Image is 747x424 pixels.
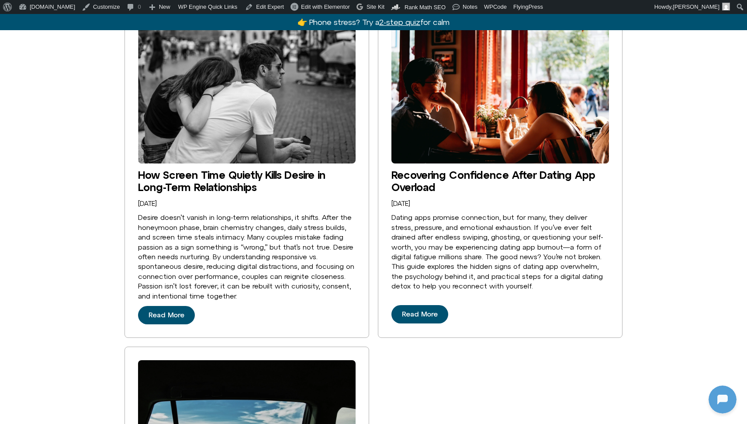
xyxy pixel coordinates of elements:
img: Image for Recovering Confidence After Dating App Overload. Two people on a date [391,18,609,163]
img: N5FCcHC.png [2,51,14,63]
a: Recovering Confidence After Dating App Overload [391,18,609,163]
img: N5FCcHC.png [8,4,22,18]
span: Rank Math SEO [405,4,446,10]
img: N5FCcHC.png [2,205,14,217]
h2: [DOMAIN_NAME] [26,6,134,17]
svg: Voice Input Button [149,279,163,293]
img: N5FCcHC.png [2,251,14,263]
iframe: Botpress [709,386,737,414]
p: Hi — I’m [DOMAIN_NAME], your AI coaching assistant here to help you reflect and take tiny steps f... [25,146,156,177]
img: N5FCcHC.png [2,169,14,181]
u: 2-step quiz [379,17,420,27]
a: Read More [391,305,448,323]
a: Recovering Confidence After Dating App Overload [391,169,595,193]
a: How Screen Time Quietly Kills Desire in Long-Term Relationships [138,169,325,193]
p: Got it — share your email so I can pick up where we left off or start the quiz with you. [25,28,156,59]
span: Site Kit [367,3,384,10]
span: [PERSON_NAME] [673,3,719,10]
a: How Screen Time Quietly Kills Desire in Long-Term Relationships [138,18,356,163]
p: I notice you stepped away — that’s totally okay. Come back when you’re ready, I’m here to help. [25,74,156,106]
a: 👉 Phone stress? Try a2-step quizfor calm [297,17,450,27]
div: Desire doesn’t vanish in long-term relationships, it shifts. After the honeymoon phase, brain che... [138,212,356,301]
svg: Restart Conversation Button [138,4,152,19]
a: [DATE] [391,200,410,208]
span: Read More [149,311,184,319]
p: What’s the ONE phone habit you most want to change right now? [25,192,156,213]
p: [DATE] [76,124,99,135]
span: Edit with Elementor [301,3,350,10]
span: Read More [402,310,438,318]
button: Expand Header Button [2,2,173,21]
a: [DATE] [138,200,157,208]
div: Dating apps promise connection, but for many, they deliver stress, pressure, and emotional exhaus... [391,212,609,291]
svg: Close Chatbot Button [152,4,167,19]
textarea: Message Input [15,282,135,290]
img: N5FCcHC.png [2,97,14,109]
a: Read More [138,306,195,324]
p: I noticed you stepped away — that’s okay. I’m here when you want to pick this up. [25,228,156,260]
